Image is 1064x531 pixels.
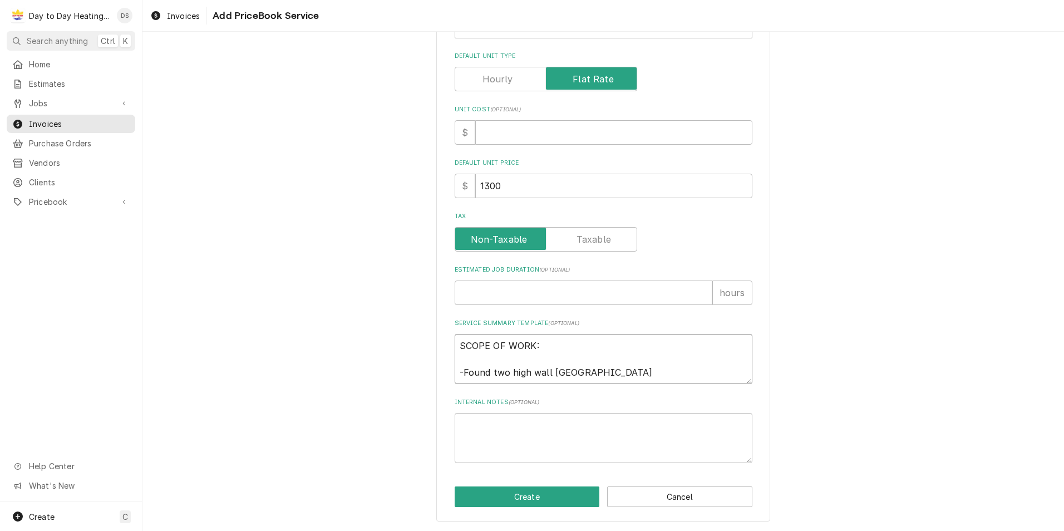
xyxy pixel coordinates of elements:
a: Estimates [7,75,135,93]
a: Go to Pricebook [7,193,135,211]
div: hours [712,281,752,305]
a: Clients [7,173,135,191]
textarea: SCOPE OF WORK: -Found two high wall mount un [455,334,752,384]
div: Default Unit Type [455,52,752,91]
button: Create [455,486,600,507]
a: Vendors [7,154,135,172]
span: ( optional ) [539,267,570,273]
a: Go to What's New [7,476,135,495]
a: Invoices [146,7,204,25]
a: Go to Help Center [7,457,135,475]
span: Estimates [29,78,130,90]
span: Add PriceBook Service [209,8,319,23]
span: Invoices [29,118,130,130]
span: Vendors [29,157,130,169]
div: D [10,8,26,23]
a: Go to Jobs [7,94,135,112]
span: ( optional ) [548,320,579,326]
a: Invoices [7,115,135,133]
div: Tax [455,212,752,252]
span: Home [29,58,130,70]
button: Search anythingCtrlK [7,31,135,51]
label: Service Summary Template [455,319,752,328]
span: Jobs [29,97,113,109]
label: Tax [455,212,752,221]
span: Invoices [167,10,200,22]
label: Default Unit Price [455,159,752,168]
div: Internal Notes [455,398,752,463]
div: Estimated Job Duration [455,265,752,305]
span: Pricebook [29,196,113,208]
span: Ctrl [101,35,115,47]
label: Internal Notes [455,398,752,407]
span: ( optional ) [490,106,521,112]
div: DS [117,8,132,23]
span: ( optional ) [509,399,540,405]
span: Search anything [27,35,88,47]
span: What's New [29,480,129,491]
label: Default Unit Type [455,52,752,61]
div: Default Unit Price [455,159,752,198]
div: Button Group Row [455,486,752,507]
span: C [122,511,128,523]
div: Unit Cost [455,105,752,145]
div: $ [455,174,475,198]
a: Purchase Orders [7,134,135,153]
div: Button Group [455,486,752,507]
span: K [123,35,128,47]
label: Estimated Job Duration [455,265,752,274]
label: Unit Cost [455,105,752,114]
button: Cancel [607,486,752,507]
span: Help Center [29,460,129,472]
span: Clients [29,176,130,188]
div: Day to Day Heating and Cooling's Avatar [10,8,26,23]
div: $ [455,120,475,145]
div: Service Summary Template [455,319,752,384]
span: Purchase Orders [29,137,130,149]
div: Day to Day Heating and Cooling [29,10,111,22]
a: Home [7,55,135,73]
div: David Silvestre's Avatar [117,8,132,23]
span: Create [29,512,55,522]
